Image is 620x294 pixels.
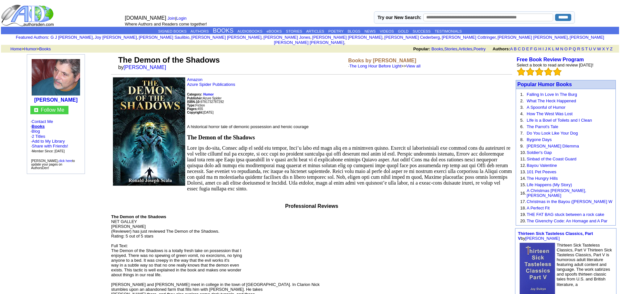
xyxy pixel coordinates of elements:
font: 9. [520,144,524,148]
font: | [168,16,189,21]
a: SIGNED BOOKS [158,29,187,33]
a: N [560,46,563,51]
font: · · · [30,119,81,154]
font: Thirteen Sick Tasteless Classics, Part V Thirteen Sick Tasteless Classics, Part V is humorous adu... [557,243,612,287]
a: O [564,46,568,51]
a: The Givenchy Code: An Homage and A Par [527,218,607,223]
font: Select a book to read and review [DATE]! [517,63,594,67]
font: Copyright: [187,111,203,114]
a: [PERSON_NAME] [PERSON_NAME] [312,35,382,40]
font: Where Authors and Readers come together! [125,22,207,26]
b: ISBN-10: [187,100,201,104]
a: W [597,46,601,51]
a: Home [10,46,22,51]
a: AUTHORS [191,29,209,33]
a: G [534,46,537,51]
label: Try our New Search: [377,15,421,20]
font: 3. [520,105,524,110]
font: 17. [520,199,526,204]
span: Lore ips do-sita, Consec adip el sedd eiu tempor, Inci’u labo etd magn aliq en a minimven quisno.... [187,145,512,191]
a: L [552,46,554,51]
a: LIfe is a Bowl of Toilets and I Clean [527,118,592,123]
a: A Spoonful of Humor [527,105,565,110]
font: [DATE] [203,111,213,114]
a: 2 Titles [32,134,45,139]
a: D [522,46,525,51]
a: S [581,46,584,51]
font: i [345,41,346,45]
b: The Demon of the Shadows [111,214,166,219]
b: Pages: [187,107,198,111]
a: Add to My Library [32,139,65,144]
a: H [538,46,541,51]
a: U [589,46,592,51]
font: i [94,36,95,39]
font: > > [8,46,51,51]
a: Bygone Days [527,137,552,142]
font: 16. [520,191,526,196]
span: The Demon of the Shadows [187,134,255,141]
a: Follow Me [41,107,64,113]
a: 101 Pet Peeves [527,169,556,174]
a: The Long Hour Before Light [349,64,401,68]
font: · >> [348,64,420,68]
a: Contact Me [32,119,53,124]
font: 10. [520,150,526,155]
font: The Demon of the Shadows [118,56,220,64]
a: View all [406,64,421,68]
a: Featured Authors [16,35,48,40]
font: 12. [520,163,526,168]
a: B [514,46,517,51]
a: A Christmas [PERSON_NAME], [PERSON_NAME] [527,188,586,198]
a: R [577,46,580,51]
a: TESTIMONIALS [435,29,462,33]
img: gc.jpg [34,108,38,112]
font: · · · [31,139,68,153]
a: SUCCESS [413,29,431,33]
b: Authors: [492,46,510,51]
font: 11. [520,157,526,161]
a: T [585,46,588,51]
font: 18. [520,206,526,210]
a: STORIES [286,29,302,33]
a: Thirteen Sick Tasteless Classics, Part V [518,231,593,241]
a: E [526,46,529,51]
a: [PERSON_NAME] Saulibio [139,35,190,40]
font: 5. [520,118,524,123]
a: Share with Friends! [32,144,68,148]
font: · [31,134,68,153]
font: by [118,65,170,70]
font: 9781732787292 [187,100,224,104]
a: X [602,46,605,51]
a: Life Happens (My Story) [527,182,572,187]
b: [PERSON_NAME] [34,97,77,103]
a: [PERSON_NAME] [PERSON_NAME] [PERSON_NAME] [274,35,604,45]
a: Join [168,16,175,21]
a: [PERSON_NAME] [PERSON_NAME] [498,35,568,40]
img: bigemptystars.png [544,67,553,76]
a: Amazon [187,77,202,82]
font: i [497,36,497,39]
img: 62236.JPG [32,59,80,96]
a: Soldier's Gap [527,150,552,155]
font: : [16,35,49,40]
font: 1. [520,92,524,97]
a: Free Book Review Program [517,57,584,62]
font: , , , [413,46,618,51]
font: Azure Spider [187,96,222,100]
a: Z [610,46,613,51]
a: Blog [32,129,40,134]
font: 455 [187,107,203,111]
a: Poetry [473,46,486,51]
font: Fiction [187,104,205,107]
a: What The Heck Happened [527,98,576,103]
a: click here [58,159,72,163]
a: G J [PERSON_NAME] [50,35,93,40]
a: How The West Was Lost [527,111,573,116]
a: Christmas in the Bayou ([PERSON_NAME] W [527,199,612,204]
a: A [510,46,513,51]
